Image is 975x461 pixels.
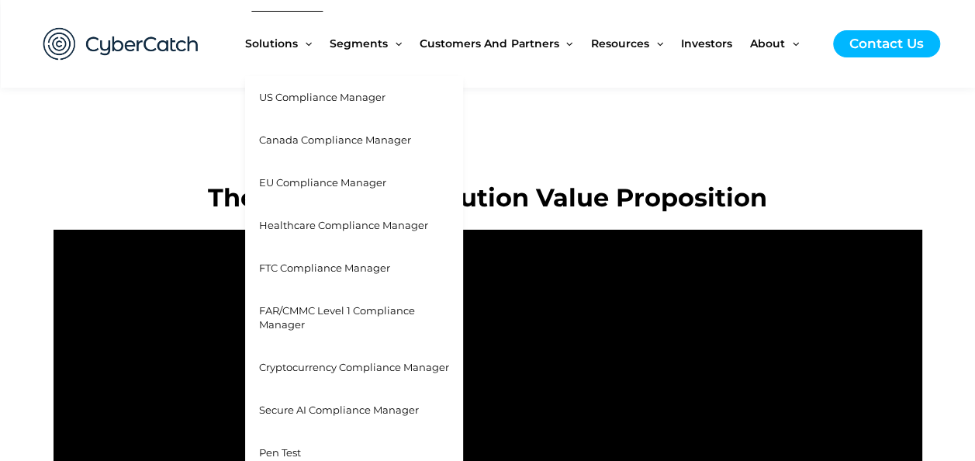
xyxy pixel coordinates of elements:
span: Investors [681,11,732,76]
a: US Compliance Manager [245,76,463,119]
span: Cryptocurrency Compliance Manager [259,361,449,373]
span: Menu Toggle [388,11,402,76]
span: Secure AI Compliance Manager [259,404,419,416]
a: Secure AI Compliance Manager [245,389,463,432]
nav: Site Navigation: New Main Menu [245,11,818,76]
span: Menu Toggle [785,11,799,76]
h2: The CyberCatch Solution Value Proposition [54,181,922,213]
a: EU Compliance Manager [245,161,463,204]
img: CyberCatch [28,12,214,76]
span: Customers and Partners [420,11,558,76]
a: Cryptocurrency Compliance Manager [245,346,463,389]
span: Solutions [245,11,298,76]
span: Menu Toggle [298,11,312,76]
span: About [750,11,785,76]
a: FTC Compliance Manager [245,247,463,289]
span: EU Compliance Manager [259,176,386,189]
span: Menu Toggle [649,11,663,76]
a: Contact Us [833,30,940,57]
span: Resources [591,11,649,76]
span: Menu Toggle [558,11,572,76]
a: Canada Compliance Manager [245,119,463,161]
a: Healthcare Compliance Manager [245,204,463,247]
span: Pen Test [259,446,301,459]
span: Canada Compliance Manager [259,133,411,146]
a: FAR/CMMC Level 1 Compliance Manager [245,289,463,347]
span: FAR/CMMC Level 1 Compliance Manager [259,304,415,331]
span: Segments [330,11,388,76]
span: Healthcare Compliance Manager [259,219,428,231]
a: Investors [681,11,750,76]
span: FTC Compliance Manager [259,262,390,274]
span: US Compliance Manager [259,91,386,103]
